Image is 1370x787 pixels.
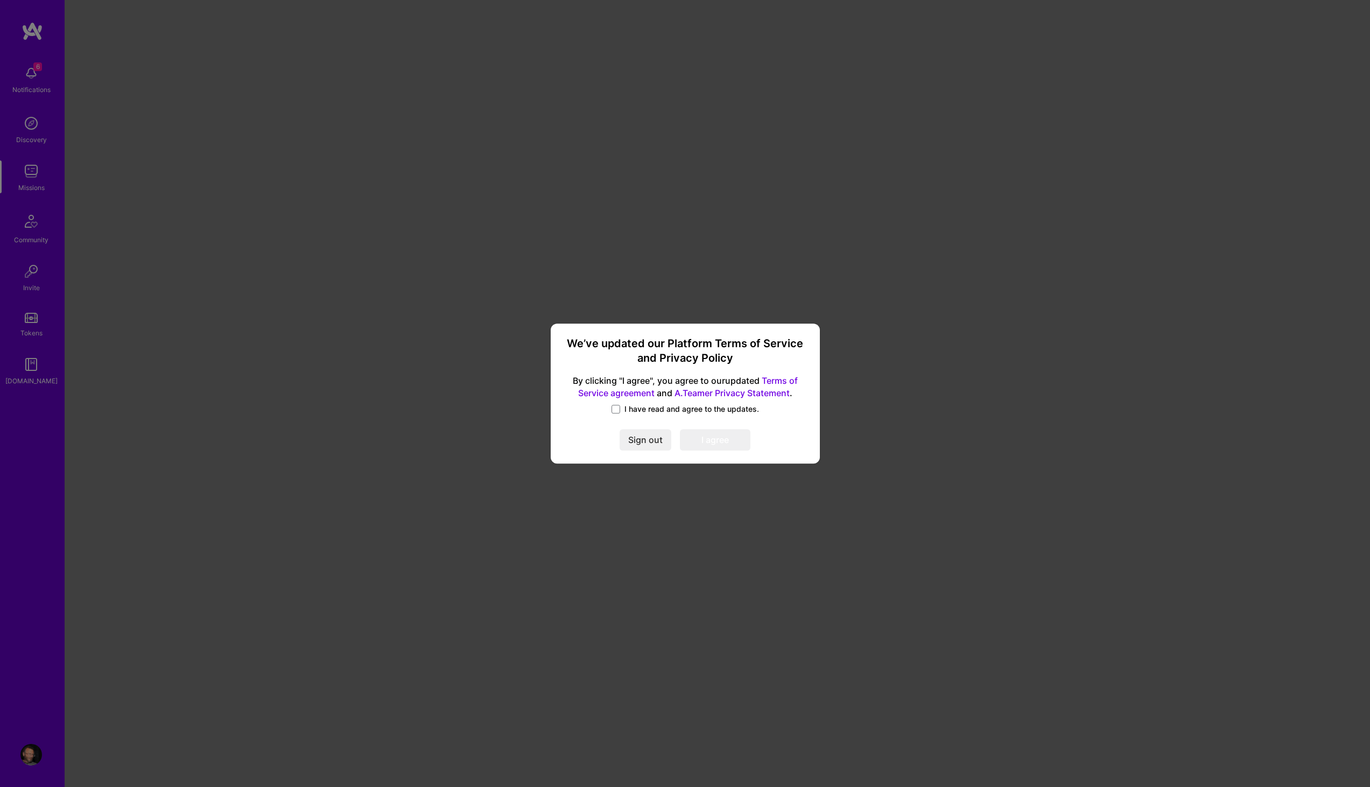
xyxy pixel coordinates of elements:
a: Terms of Service agreement [578,375,798,398]
a: A.Teamer Privacy Statement [675,388,790,398]
span: By clicking "I agree", you agree to our updated and . [564,375,807,399]
button: Sign out [620,429,671,451]
span: I have read and agree to the updates. [624,404,759,414]
h3: We’ve updated our Platform Terms of Service and Privacy Policy [564,336,807,366]
button: I agree [680,429,750,451]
